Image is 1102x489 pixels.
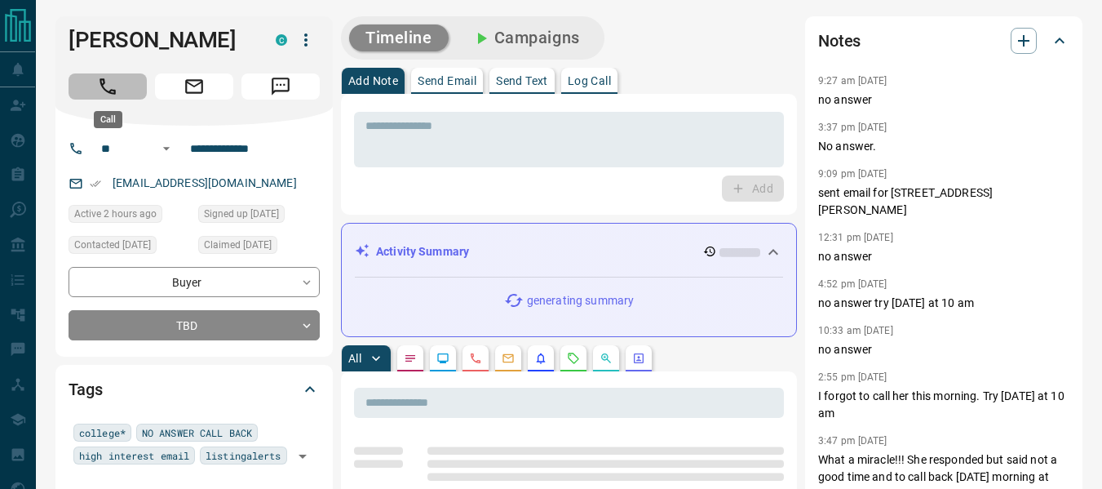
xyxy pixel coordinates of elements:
div: Buyer [69,267,320,297]
p: 9:09 pm [DATE] [818,168,887,180]
div: condos.ca [276,34,287,46]
p: Activity Summary [376,243,469,260]
svg: Emails [502,352,515,365]
div: Mon Aug 18 2025 [69,205,190,228]
span: college* [79,425,126,441]
p: no answer [818,341,1069,358]
span: Signed up [DATE] [204,206,279,222]
svg: Email Verified [90,178,101,189]
span: Claimed [DATE] [204,237,272,253]
svg: Notes [404,352,417,365]
h1: [PERSON_NAME] [69,27,251,53]
p: Add Note [348,75,398,87]
svg: Lead Browsing Activity [436,352,449,365]
p: Send Text [496,75,548,87]
a: [EMAIL_ADDRESS][DOMAIN_NAME] [113,176,297,189]
p: All [348,353,361,364]
p: sent email for [STREET_ADDRESS][PERSON_NAME] [818,184,1069,219]
h2: Tags [69,376,102,402]
p: no answer [818,248,1069,265]
div: Call [94,111,122,128]
button: Timeline [349,24,449,51]
span: high interest email [79,447,189,464]
p: Log Call [568,75,611,87]
svg: Calls [469,352,482,365]
p: 10:33 am [DATE] [818,325,893,336]
span: Active 2 hours ago [74,206,157,222]
p: no answer [818,91,1069,109]
h2: Notes [818,28,861,54]
span: Contacted [DATE] [74,237,151,253]
button: Open [157,139,176,158]
span: listingalerts [206,447,281,464]
p: 9:27 am [DATE] [818,75,887,87]
div: Mon Mar 03 2025 [198,205,320,228]
span: Message [241,73,320,100]
p: 2:55 pm [DATE] [818,371,887,383]
div: Tags [69,370,320,409]
div: TBD [69,310,320,340]
p: 3:37 pm [DATE] [818,122,887,133]
p: 3:47 pm [DATE] [818,435,887,447]
svg: Agent Actions [632,352,645,365]
p: I forgot to call her this morning. Try [DATE] at 10 am [818,388,1069,422]
div: Activity Summary [355,237,783,267]
div: Mon Mar 03 2025 [198,236,320,259]
p: 4:52 pm [DATE] [818,278,887,290]
svg: Opportunities [600,352,613,365]
div: Notes [818,21,1069,60]
span: Email [155,73,233,100]
span: NO ANSWER CALL BACK [142,425,252,441]
div: Sat Aug 16 2025 [69,236,190,259]
p: 12:31 pm [DATE] [818,232,893,243]
p: generating summary [527,292,634,309]
svg: Listing Alerts [534,352,547,365]
span: Call [69,73,147,100]
button: Campaigns [455,24,596,51]
p: No answer. [818,138,1069,155]
p: Send Email [418,75,476,87]
p: no answer try [DATE] at 10 am [818,295,1069,312]
svg: Requests [567,352,580,365]
button: Open [291,445,314,468]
